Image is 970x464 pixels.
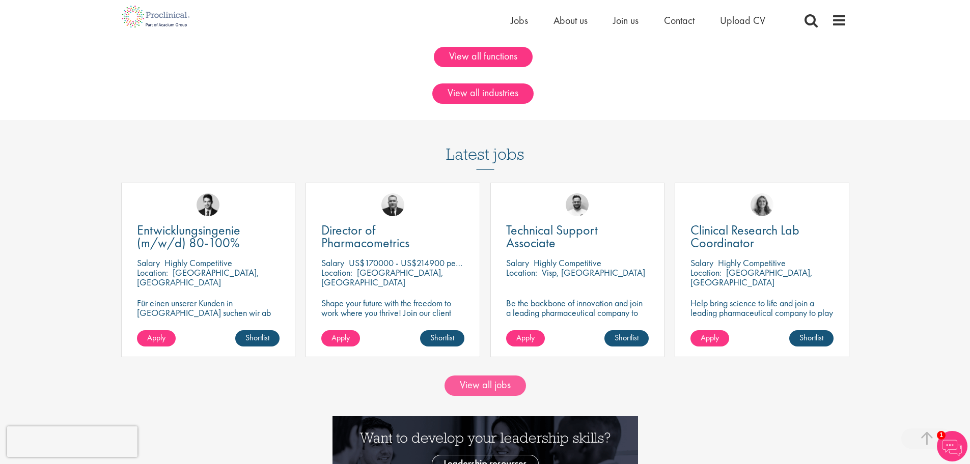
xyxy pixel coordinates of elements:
[542,267,645,278] p: Visp, [GEOGRAPHIC_DATA]
[701,332,719,343] span: Apply
[506,221,598,251] span: Technical Support Associate
[321,267,444,288] p: [GEOGRAPHIC_DATA], [GEOGRAPHIC_DATA]
[137,221,240,251] span: Entwicklungsingenie (m/w/d) 80-100%
[420,330,464,346] a: Shortlist
[197,193,219,216] img: Thomas Wenig
[446,120,524,170] h3: Latest jobs
[553,14,588,27] a: About us
[332,442,638,453] a: Want to develop your leadership skills? See our Leadership Resources
[381,193,404,216] img: Jakub Hanas
[720,14,765,27] a: Upload CV
[690,298,834,346] p: Help bring science to life and join a leading pharmaceutical company to play a key role in delive...
[511,14,528,27] a: Jobs
[690,267,722,278] span: Location:
[445,375,526,396] a: View all jobs
[506,267,537,278] span: Location:
[506,330,545,346] a: Apply
[664,14,695,27] a: Contact
[566,193,589,216] img: Emile De Beer
[137,257,160,269] span: Salary
[349,257,483,269] p: US$170000 - US$214900 per annum
[690,224,834,249] a: Clinical Research Lab Coordinator
[604,330,649,346] a: Shortlist
[235,330,280,346] a: Shortlist
[321,267,352,278] span: Location:
[434,47,533,67] a: View all functions
[690,221,799,251] span: Clinical Research Lab Coordinator
[690,330,729,346] a: Apply
[751,193,773,216] img: Jackie Cerchio
[137,330,176,346] a: Apply
[321,224,464,249] a: Director of Pharmacometrics
[690,267,813,288] p: [GEOGRAPHIC_DATA], [GEOGRAPHIC_DATA]
[7,426,137,457] iframe: reCAPTCHA
[137,298,280,346] p: Für einen unserer Kunden in [GEOGRAPHIC_DATA] suchen wir ab sofort einen Entwicklungsingenieur Ku...
[164,257,232,269] p: Highly Competitive
[432,83,534,104] a: View all industries
[137,267,168,278] span: Location:
[613,14,639,27] a: Join us
[534,257,601,269] p: Highly Competitive
[937,431,967,461] img: Chatbot
[137,224,280,249] a: Entwicklungsingenie (m/w/d) 80-100%
[506,298,649,337] p: Be the backbone of innovation and join a leading pharmaceutical company to help keep life-changin...
[321,221,409,251] span: Director of Pharmacometrics
[137,267,259,288] p: [GEOGRAPHIC_DATA], [GEOGRAPHIC_DATA]
[331,332,350,343] span: Apply
[718,257,786,269] p: Highly Competitive
[321,330,360,346] a: Apply
[506,257,529,269] span: Salary
[147,332,165,343] span: Apply
[690,257,713,269] span: Salary
[506,224,649,249] a: Technical Support Associate
[789,330,834,346] a: Shortlist
[321,257,344,269] span: Salary
[937,431,946,440] span: 1
[516,332,535,343] span: Apply
[321,298,464,337] p: Shape your future with the freedom to work where you thrive! Join our client with this Director p...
